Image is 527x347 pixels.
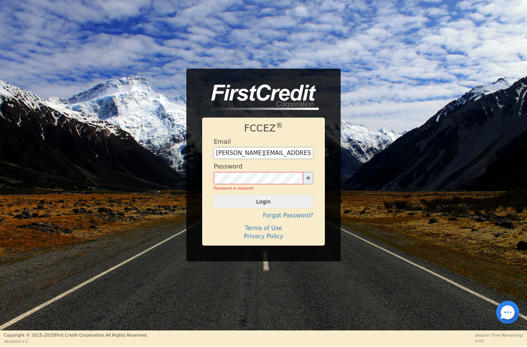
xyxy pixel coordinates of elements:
[214,225,313,232] h4: Terms of Use
[475,338,523,344] p: 0:00
[214,172,303,184] input: password
[214,185,313,191] div: Password is required
[4,339,148,344] p: Version 3.2.1
[214,195,313,208] button: Login
[214,163,243,170] h4: Password
[214,147,313,159] input: Enter email
[214,212,313,219] h4: Forgot Password?
[475,332,523,338] p: Session Time Remaining:
[276,121,283,130] sup: ®
[214,138,231,145] h4: Email
[214,123,313,134] h1: FCCEZ
[105,333,148,338] span: All Rights Reserved.
[214,233,313,240] h4: Privacy Policy
[4,332,148,339] p: Copyright © 2015- 2025 First Credit Corporation.
[202,84,319,110] img: logo-CMu_cnol.png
